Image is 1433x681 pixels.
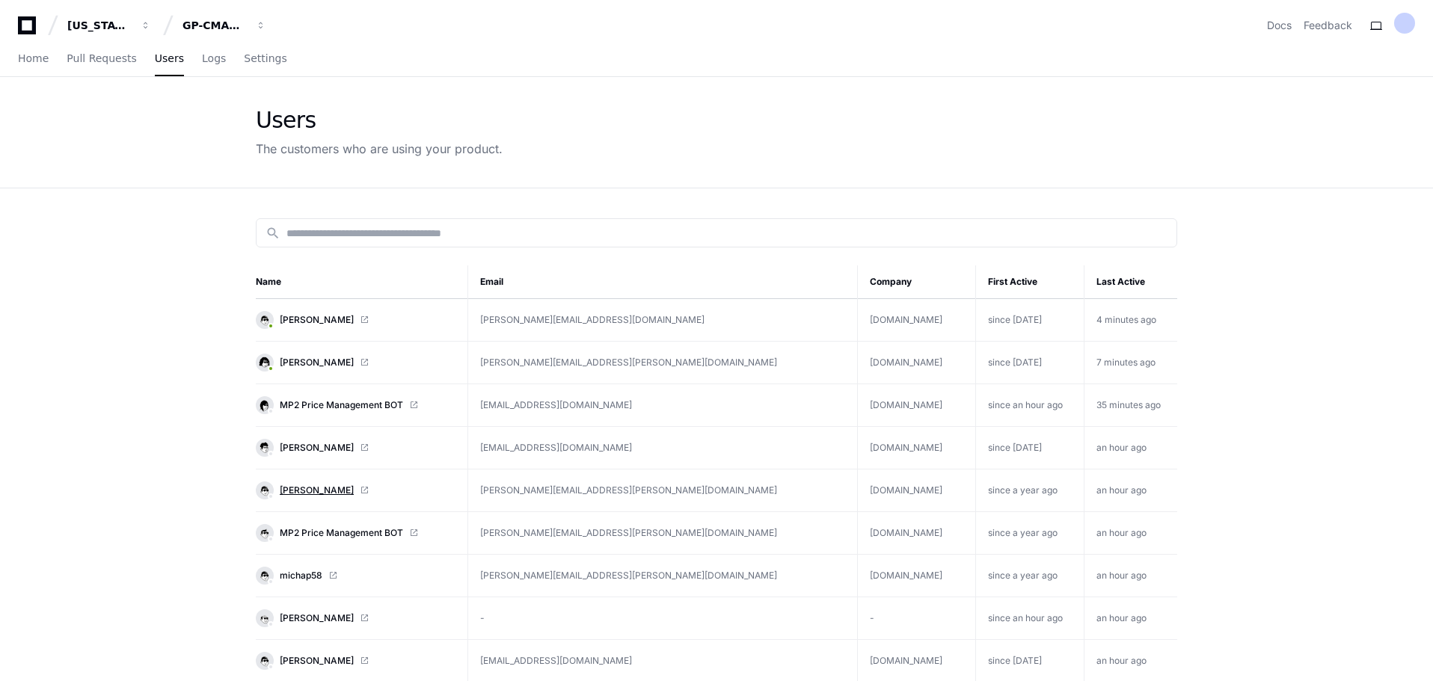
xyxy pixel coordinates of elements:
[975,512,1084,555] td: since a year ago
[257,526,271,540] img: 4.svg
[858,342,976,384] td: [DOMAIN_NAME]
[467,555,857,597] td: [PERSON_NAME][EMAIL_ADDRESS][PERSON_NAME][DOMAIN_NAME]
[280,357,354,369] span: [PERSON_NAME]
[256,652,455,670] a: [PERSON_NAME]
[858,384,976,427] td: [DOMAIN_NAME]
[266,226,280,241] mat-icon: search
[1084,512,1177,555] td: an hour ago
[975,555,1084,597] td: since a year ago
[858,512,976,555] td: [DOMAIN_NAME]
[1267,18,1292,33] a: Docs
[202,42,226,76] a: Logs
[1304,18,1352,33] button: Feedback
[67,54,136,63] span: Pull Requests
[256,140,503,158] div: The customers who are using your product.
[975,469,1084,512] td: since a year ago
[182,18,247,33] div: GP-CMAG-MP2
[244,54,286,63] span: Settings
[256,107,503,134] div: Users
[1084,469,1177,512] td: an hour ago
[1084,555,1177,597] td: an hour ago
[67,42,136,76] a: Pull Requests
[280,484,354,496] span: [PERSON_NAME]
[975,384,1084,427] td: since an hour ago
[155,42,184,76] a: Users
[467,342,857,384] td: [PERSON_NAME][EMAIL_ADDRESS][PERSON_NAME][DOMAIN_NAME]
[280,314,354,326] span: [PERSON_NAME]
[257,398,271,412] img: 11.svg
[177,12,272,39] button: GP-CMAG-MP2
[18,42,49,76] a: Home
[858,427,976,469] td: [DOMAIN_NAME]
[975,427,1084,469] td: since [DATE]
[61,12,157,39] button: [US_STATE] Pacific
[280,612,354,624] span: [PERSON_NAME]
[256,481,455,499] a: [PERSON_NAME]
[975,265,1084,299] th: First Active
[256,524,455,542] a: MP2 Price Management BOT
[467,384,857,427] td: [EMAIL_ADDRESS][DOMAIN_NAME]
[257,653,271,668] img: 6.svg
[155,54,184,63] span: Users
[467,597,857,640] td: -
[257,440,271,454] img: 5.svg
[257,483,271,497] img: 6.svg
[975,597,1084,640] td: since an hour ago
[280,399,403,411] span: MP2 Price Management BOT
[1084,265,1177,299] th: Last Active
[257,355,271,369] img: 15.svg
[256,609,455,627] a: [PERSON_NAME]
[257,312,271,327] img: 6.svg
[257,568,271,582] img: 6.svg
[256,265,467,299] th: Name
[1084,597,1177,640] td: an hour ago
[467,512,857,555] td: [PERSON_NAME][EMAIL_ADDRESS][PERSON_NAME][DOMAIN_NAME]
[256,311,455,329] a: [PERSON_NAME]
[858,469,976,512] td: [DOMAIN_NAME]
[18,54,49,63] span: Home
[280,527,403,539] span: MP2 Price Management BOT
[467,427,857,469] td: [EMAIL_ADDRESS][DOMAIN_NAME]
[244,42,286,76] a: Settings
[858,555,976,597] td: [DOMAIN_NAME]
[858,299,976,342] td: [DOMAIN_NAME]
[1084,299,1177,342] td: 4 minutes ago
[467,265,857,299] th: Email
[67,18,132,33] div: [US_STATE] Pacific
[256,396,455,414] a: MP2 Price Management BOT
[280,570,322,582] span: michap58
[256,354,455,372] a: [PERSON_NAME]
[975,342,1084,384] td: since [DATE]
[280,655,354,667] span: [PERSON_NAME]
[858,597,976,640] td: -
[467,299,857,342] td: [PERSON_NAME][EMAIL_ADDRESS][DOMAIN_NAME]
[1084,384,1177,427] td: 35 minutes ago
[467,469,857,512] td: [PERSON_NAME][EMAIL_ADDRESS][PERSON_NAME][DOMAIN_NAME]
[858,265,976,299] th: Company
[1084,342,1177,384] td: 7 minutes ago
[280,442,354,454] span: [PERSON_NAME]
[257,611,271,625] img: 13.svg
[202,54,226,63] span: Logs
[1084,427,1177,469] td: an hour ago
[256,567,455,585] a: michap58
[975,299,1084,342] td: since [DATE]
[256,439,455,457] a: [PERSON_NAME]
